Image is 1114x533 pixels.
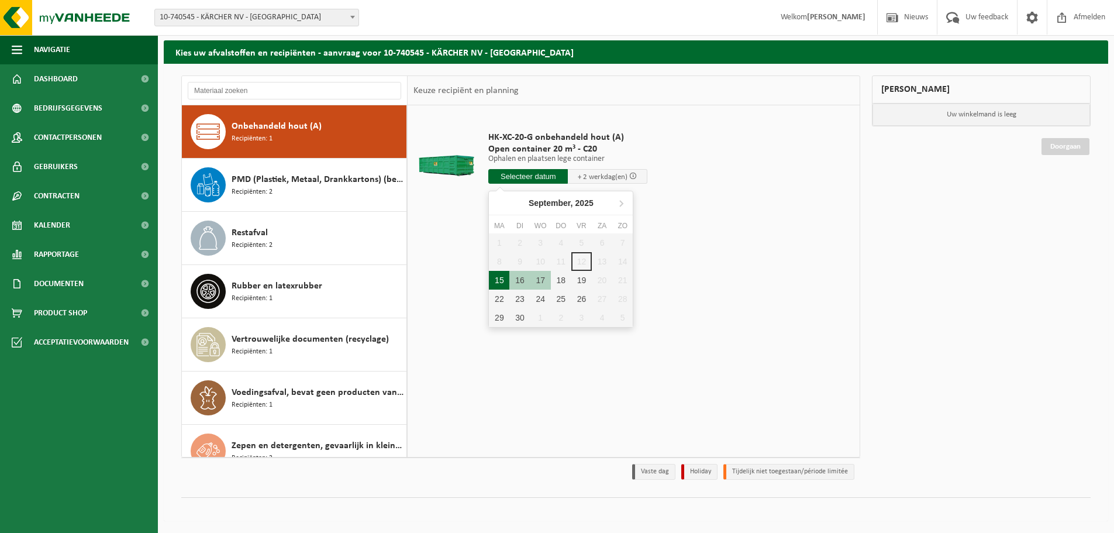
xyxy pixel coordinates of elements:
[592,220,612,232] div: za
[232,226,268,240] span: Restafval
[232,400,273,411] span: Recipiënten: 1
[232,119,322,133] span: Onbehandeld hout (A)
[34,211,70,240] span: Kalender
[530,271,551,290] div: 17
[681,464,718,480] li: Holiday
[182,318,407,372] button: Vertrouwelijke documenten (recyclage) Recipiënten: 1
[34,35,70,64] span: Navigatie
[34,181,80,211] span: Contracten
[723,464,854,480] li: Tijdelijk niet toegestaan/période limitée
[408,76,525,105] div: Keuze recipiënt en planning
[489,271,509,290] div: 15
[872,75,1091,104] div: [PERSON_NAME]
[509,290,530,308] div: 23
[489,290,509,308] div: 22
[632,464,675,480] li: Vaste dag
[571,220,592,232] div: vr
[34,64,78,94] span: Dashboard
[188,82,401,99] input: Materiaal zoeken
[551,220,571,232] div: do
[488,132,647,143] span: HK-XC-20-G onbehandeld hout (A)
[612,220,633,232] div: zo
[489,308,509,327] div: 29
[34,328,129,357] span: Acceptatievoorwaarden
[232,187,273,198] span: Recipiënten: 2
[232,240,273,251] span: Recipiënten: 2
[571,290,592,308] div: 26
[34,240,79,269] span: Rapportage
[34,152,78,181] span: Gebruikers
[232,279,322,293] span: Rubber en latexrubber
[182,265,407,318] button: Rubber en latexrubber Recipiënten: 1
[232,453,273,464] span: Recipiënten: 2
[34,269,84,298] span: Documenten
[551,290,571,308] div: 25
[530,220,551,232] div: wo
[182,105,407,159] button: Onbehandeld hout (A) Recipiënten: 1
[807,13,865,22] strong: [PERSON_NAME]
[551,308,571,327] div: 2
[509,308,530,327] div: 30
[232,346,273,357] span: Recipiënten: 1
[232,133,273,145] span: Recipiënten: 1
[872,104,1090,126] p: Uw winkelmand is leeg
[578,173,627,181] span: + 2 werkdag(en)
[232,293,273,304] span: Recipiënten: 1
[34,298,87,328] span: Product Shop
[232,332,389,346] span: Vertrouwelijke documenten (recyclage)
[182,425,407,477] button: Zepen en detergenten, gevaarlijk in kleinverpakking Recipiënten: 2
[571,308,592,327] div: 3
[34,123,102,152] span: Contactpersonen
[524,194,598,212] div: September,
[571,271,592,290] div: 19
[489,220,509,232] div: ma
[154,9,359,26] span: 10-740545 - KÄRCHER NV - WILRIJK
[182,372,407,425] button: Voedingsafval, bevat geen producten van dierlijke oorsprong, onverpakt Recipiënten: 1
[182,159,407,212] button: PMD (Plastiek, Metaal, Drankkartons) (bedrijven) Recipiënten: 2
[488,169,568,184] input: Selecteer datum
[34,94,102,123] span: Bedrijfsgegevens
[155,9,358,26] span: 10-740545 - KÄRCHER NV - WILRIJK
[232,386,403,400] span: Voedingsafval, bevat geen producten van dierlijke oorsprong, onverpakt
[509,220,530,232] div: di
[232,173,403,187] span: PMD (Plastiek, Metaal, Drankkartons) (bedrijven)
[530,308,551,327] div: 1
[575,199,594,207] i: 2025
[509,271,530,290] div: 16
[530,290,551,308] div: 24
[488,155,647,163] p: Ophalen en plaatsen lege container
[164,40,1108,63] h2: Kies uw afvalstoffen en recipiënten - aanvraag voor 10-740545 - KÄRCHER NV - [GEOGRAPHIC_DATA]
[232,439,403,453] span: Zepen en detergenten, gevaarlijk in kleinverpakking
[182,212,407,265] button: Restafval Recipiënten: 2
[551,271,571,290] div: 18
[1041,138,1089,155] a: Doorgaan
[488,143,647,155] span: Open container 20 m³ - C20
